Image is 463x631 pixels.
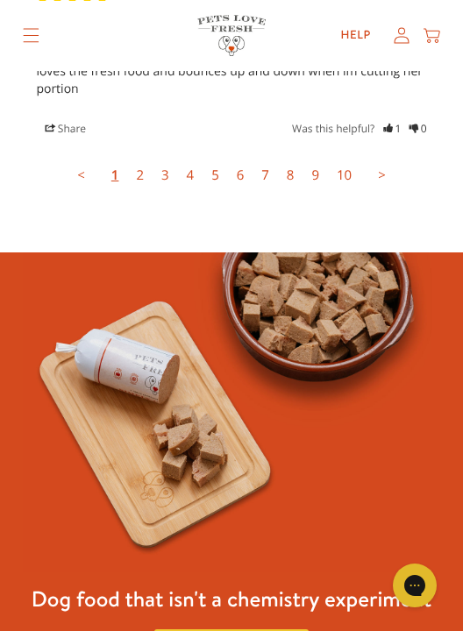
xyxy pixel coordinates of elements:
[228,158,253,193] a: Page 6
[410,120,427,138] i: 0
[103,158,128,193] a: Page 1
[383,121,401,136] a: Rate review as helpful
[384,557,445,613] iframe: Gorgias live chat messenger
[327,18,383,51] a: Help
[32,585,431,613] h3: Dog food that isn't a chemistry experiment
[127,158,153,193] a: Page 2
[178,158,203,193] a: Page 4
[253,158,278,193] a: Page 7
[410,121,427,136] a: Rate review as not helpful
[278,158,303,193] a: Page 8
[10,15,53,56] summary: Translation missing: en.sections.header.menu
[292,120,427,138] div: Was this helpful?
[203,158,228,193] a: Page 5
[303,158,328,193] a: Page 9
[36,119,95,138] span: Share
[383,120,401,138] i: 1
[328,158,360,193] a: Page 10
[197,14,266,55] img: Pets Love Fresh
[36,46,426,98] p: Areived quickly and the chopping board is cute. [PERSON_NAME] loves the fresh food and bounces up...
[36,165,426,188] ul: Reviews Pagination
[369,158,395,193] a: Next page
[153,158,178,193] a: Page 3
[23,252,439,572] img: Fussy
